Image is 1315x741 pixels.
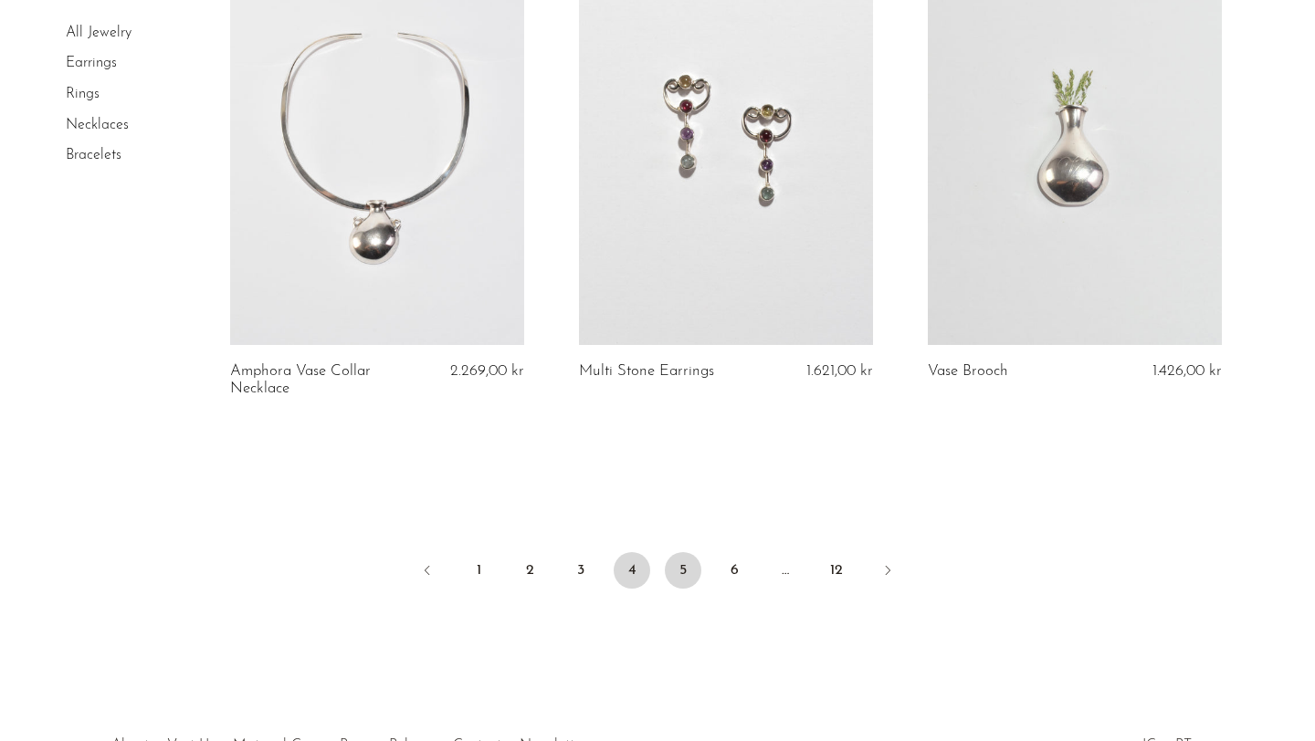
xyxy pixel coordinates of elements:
[66,148,121,162] a: Bracelets
[665,552,701,589] a: 5
[66,118,129,132] a: Necklaces
[460,552,497,589] a: 1
[409,552,446,592] a: Previous
[1152,363,1222,379] span: 1.426,00 kr
[806,363,873,379] span: 1.621,00 kr
[579,363,714,380] a: Multi Stone Earrings
[511,552,548,589] a: 2
[66,26,131,40] a: All Jewelry
[869,552,906,592] a: Next
[767,552,804,589] span: …
[450,363,524,379] span: 2.269,00 kr
[66,87,100,101] a: Rings
[230,363,425,397] a: Amphora Vase Collar Necklace
[66,57,117,71] a: Earrings
[614,552,650,589] span: 4
[716,552,752,589] a: 6
[928,363,1008,380] a: Vase Brooch
[818,552,855,589] a: 12
[563,552,599,589] a: 3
